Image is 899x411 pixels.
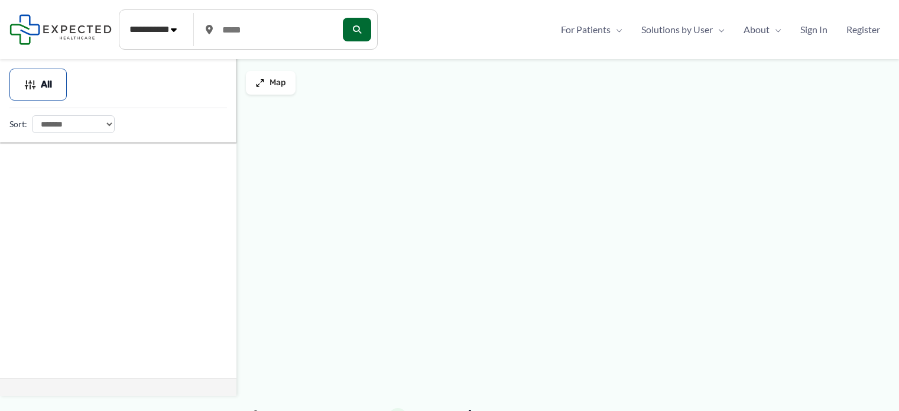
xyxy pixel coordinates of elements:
[744,21,770,38] span: About
[800,21,827,38] span: Sign In
[846,21,880,38] span: Register
[561,21,611,38] span: For Patients
[791,21,837,38] a: Sign In
[734,21,791,38] a: AboutMenu Toggle
[246,71,296,95] button: Map
[270,78,286,88] span: Map
[255,78,265,88] img: Maximize
[641,21,713,38] span: Solutions by User
[713,21,725,38] span: Menu Toggle
[632,21,734,38] a: Solutions by UserMenu Toggle
[551,21,632,38] a: For PatientsMenu Toggle
[41,80,52,89] span: All
[611,21,622,38] span: Menu Toggle
[24,79,36,90] img: Filter
[770,21,781,38] span: Menu Toggle
[837,21,890,38] a: Register
[9,14,112,44] img: Expected Healthcare Logo - side, dark font, small
[9,69,67,101] button: All
[9,116,27,132] label: Sort:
